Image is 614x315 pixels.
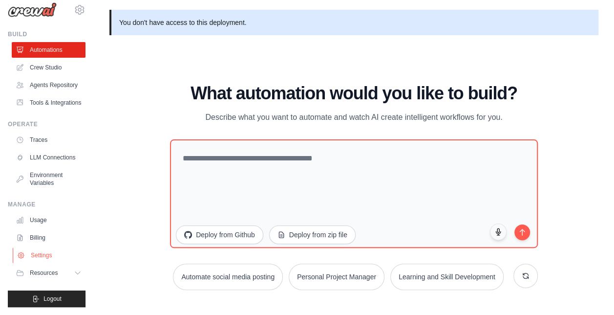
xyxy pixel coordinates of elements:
[8,2,57,17] img: Logo
[8,201,85,208] div: Manage
[190,111,518,124] p: Describe what you want to automate and watch AI create intelligent workflows for you.
[12,132,85,148] a: Traces
[8,30,85,38] div: Build
[176,225,263,244] button: Deploy from Github
[12,77,85,93] a: Agents Repository
[269,225,356,244] button: Deploy from zip file
[12,167,85,191] a: Environment Variables
[43,295,62,303] span: Logout
[12,230,85,246] a: Billing
[565,268,614,315] iframe: Chat Widget
[12,42,85,58] a: Automations
[12,95,85,111] a: Tools & Integrations
[109,10,598,35] p: You don't have access to this deployment.
[8,120,85,128] div: Operate
[173,264,283,290] button: Automate social media posting
[289,264,384,290] button: Personal Project Manager
[390,264,504,290] button: Learning and Skill Development
[30,269,58,277] span: Resources
[170,84,538,103] h1: What automation would you like to build?
[12,150,85,165] a: LLM Connections
[13,247,86,263] a: Settings
[8,291,85,307] button: Logout
[12,265,85,281] button: Resources
[12,60,85,75] a: Crew Studio
[12,212,85,228] a: Usage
